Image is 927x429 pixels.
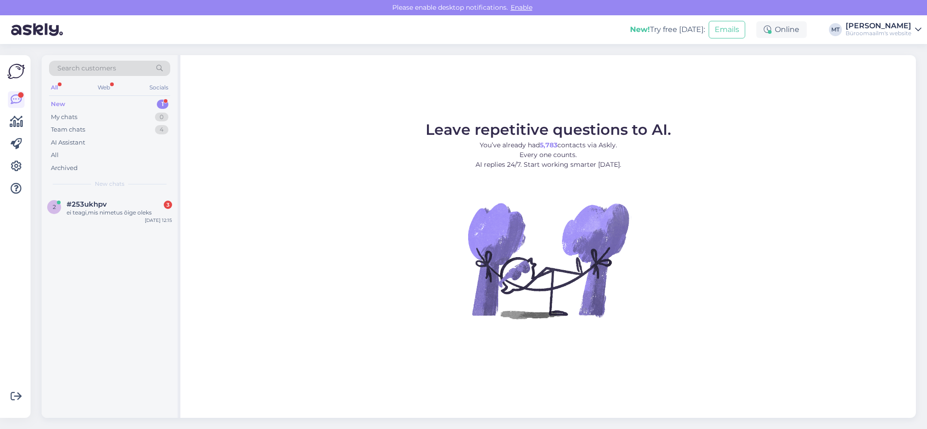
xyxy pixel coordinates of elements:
[465,177,631,344] img: No Chat active
[709,21,745,38] button: Emails
[846,22,921,37] a: [PERSON_NAME]Büroomaailm's website
[157,100,168,109] div: 1
[49,82,60,94] div: All
[630,24,705,35] div: Try free [DATE]:
[155,113,168,122] div: 0
[51,100,65,109] div: New
[155,125,168,134] div: 4
[846,30,911,37] div: Büroomaailm's website
[51,151,59,160] div: All
[95,180,124,188] span: New chats
[756,21,807,38] div: Online
[630,25,650,34] b: New!
[96,82,112,94] div: Web
[148,82,170,94] div: Socials
[145,217,172,224] div: [DATE] 12:15
[540,141,557,149] b: 5,783
[426,120,671,139] span: Leave repetitive questions to AI.
[51,164,78,173] div: Archived
[51,113,77,122] div: My chats
[51,138,85,147] div: AI Assistant
[7,63,25,80] img: Askly Logo
[426,140,671,170] p: You’ve already had contacts via Askly. Every one counts. AI replies 24/7. Start working smarter [...
[846,22,911,30] div: [PERSON_NAME]
[67,208,172,217] div: ei teagi,mis nimetus õige oleks
[829,23,842,36] div: MT
[67,200,107,208] span: #253ukhpv
[164,201,172,209] div: 3
[508,3,535,12] span: Enable
[51,125,85,134] div: Team chats
[53,203,56,210] span: 2
[57,63,116,73] span: Search customers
